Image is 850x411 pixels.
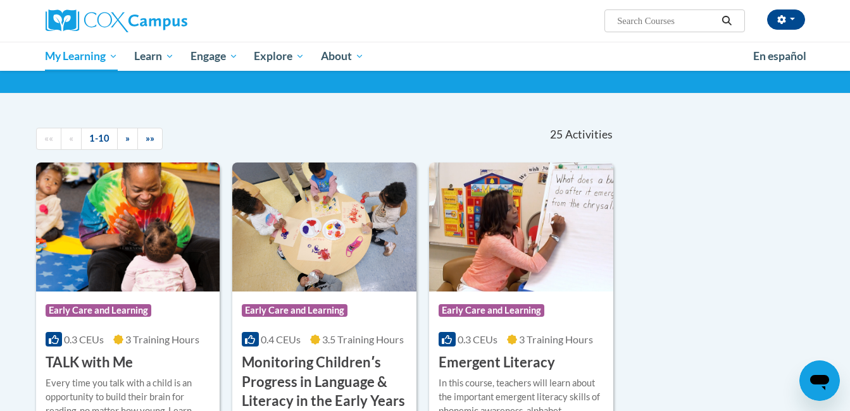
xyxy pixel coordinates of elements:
span: Early Care and Learning [439,304,544,317]
a: About [313,42,372,71]
span: 0.3 CEUs [64,333,104,345]
span: 3 Training Hours [519,333,593,345]
span: «« [44,133,53,144]
span: 3 Training Hours [125,333,199,345]
span: 3.5 Training Hours [322,333,404,345]
h3: Monitoring Childrenʹs Progress in Language & Literacy in the Early Years [242,353,407,411]
a: En español [745,43,815,70]
a: My Learning [37,42,127,71]
span: 0.4 CEUs [261,333,301,345]
iframe: Button to launch messaging window [799,360,840,401]
a: Begining [36,128,61,150]
a: Engage [182,42,246,71]
h3: TALK with Me [46,353,133,372]
span: »» [146,133,154,144]
input: Search Courses [616,13,717,28]
a: 1-10 [81,128,118,150]
img: Course Logo [232,163,416,291]
button: Account Settings [767,9,805,30]
span: 25 [550,128,563,142]
span: About [321,49,364,64]
span: Early Care and Learning [242,304,347,317]
div: Main menu [27,42,824,71]
img: Cox Campus [46,9,187,32]
span: Activities [565,128,613,142]
button: Search [717,13,736,28]
span: Early Care and Learning [46,304,151,317]
a: End [137,128,163,150]
span: Explore [254,49,304,64]
span: 0.3 CEUs [458,333,497,345]
a: Previous [61,128,82,150]
span: My Learning [45,49,118,64]
a: Cox Campus [46,9,286,32]
span: Engage [191,49,238,64]
span: En español [753,49,806,63]
img: Course Logo [429,163,613,291]
img: Course Logo [36,163,220,291]
span: Learn [134,49,174,64]
span: « [69,133,73,144]
span: » [125,133,130,144]
a: Learn [126,42,182,71]
h3: Emergent Literacy [439,353,555,372]
a: Explore [246,42,313,71]
a: Next [117,128,138,150]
